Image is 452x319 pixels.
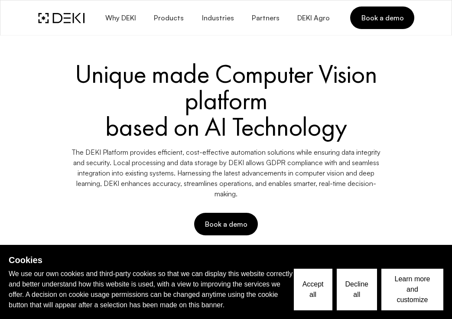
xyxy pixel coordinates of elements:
button: Industries [192,8,242,28]
button: Book a demo [194,213,258,235]
h2: Cookies [9,254,294,267]
button: Decline all [337,269,377,310]
button: Accept all [294,269,332,310]
span: Industries [201,14,234,22]
button: Products [145,8,192,28]
span: Partners [251,14,280,22]
button: Why DEKI [96,8,144,28]
a: Book a demo [350,7,414,29]
a: Partners [243,8,288,28]
span: Why DEKI [104,14,136,22]
a: DEKI Agro [288,8,338,28]
span: Products [153,14,184,22]
h1: Unique made Computer Vision platform based on AI Technology [66,61,386,140]
button: Learn more and customize [381,269,443,310]
span: Book a demo [205,219,247,229]
span: DEKI Agro [297,14,330,22]
p: The DEKI Platform provides efficient, cost-effective automation solutions while ensuring data int... [66,147,386,199]
p: We use our own cookies and third-party cookies so that we can display this website correctly and ... [9,269,294,310]
img: DEKI Logo [38,13,85,23]
span: Book a demo [361,13,403,23]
